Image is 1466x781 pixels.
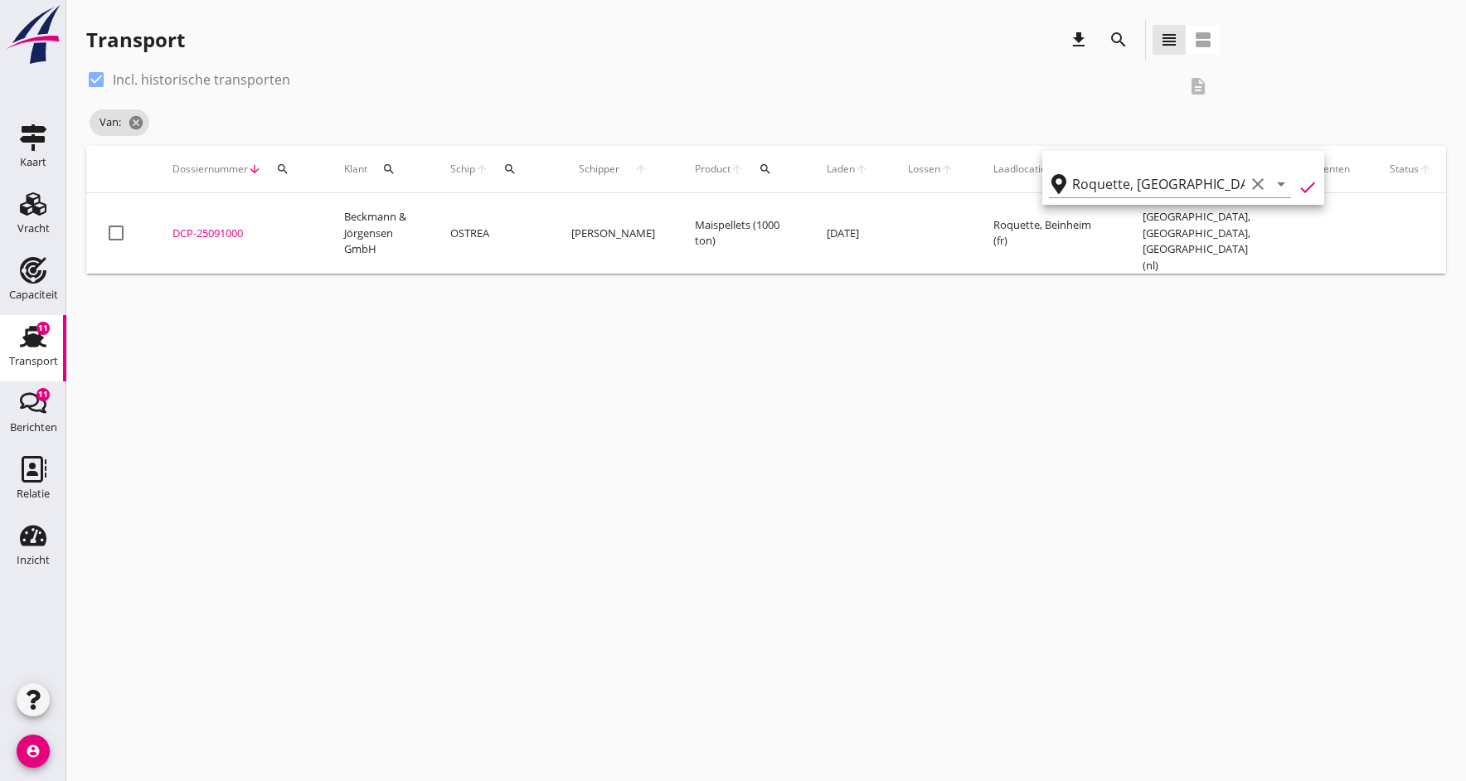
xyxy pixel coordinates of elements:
[113,71,290,88] label: Incl. historische transporten
[1298,177,1318,197] i: check
[430,193,551,274] td: OSTREA
[695,162,731,177] span: Product
[855,163,868,176] i: arrow_upward
[1419,163,1432,176] i: arrow_upward
[807,193,888,274] td: [DATE]
[571,162,627,177] span: Schipper
[1069,30,1089,50] i: download
[759,163,772,176] i: search
[36,388,50,401] div: 11
[9,356,58,366] div: Transport
[344,149,410,189] div: Klant
[9,289,58,300] div: Capaciteit
[382,163,396,176] i: search
[172,162,248,177] span: Dossiernummer
[172,226,304,242] div: DCP-25091000
[36,322,50,335] div: 11
[10,422,57,433] div: Berichten
[1109,30,1129,50] i: search
[324,193,430,274] td: Beckmann & Jörgensen GmbH
[503,163,517,176] i: search
[1248,174,1268,194] i: clear
[128,114,144,131] i: cancel
[20,157,46,167] div: Kaart
[1193,30,1213,50] i: view_agenda
[675,193,807,274] td: Maispellets (1000 ton)
[731,163,744,176] i: arrow_upward
[908,162,940,177] span: Lossen
[1271,174,1291,194] i: arrow_drop_down
[940,163,954,176] i: arrow_upward
[551,193,675,274] td: [PERSON_NAME]
[475,163,488,176] i: arrow_upward
[450,162,475,177] span: Schip
[90,109,149,136] span: Van:
[276,163,289,176] i: search
[627,163,655,176] i: arrow_upward
[17,223,50,234] div: Vracht
[1390,162,1419,177] span: Status
[1072,171,1245,197] input: Laadplaats
[3,4,63,65] img: logo-small.a267ee39.svg
[86,27,185,53] div: Transport
[1159,30,1179,50] i: view_headline
[973,193,1123,274] td: Roquette, Beinheim (fr)
[17,555,50,565] div: Inzicht
[993,162,1046,177] span: Laadlocatie
[248,163,261,176] i: arrow_downward
[827,162,855,177] span: Laden
[17,735,50,768] i: account_circle
[17,488,50,499] div: Relatie
[1123,193,1270,274] td: Sas van [GEOGRAPHIC_DATA], [GEOGRAPHIC_DATA], [GEOGRAPHIC_DATA] (nl)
